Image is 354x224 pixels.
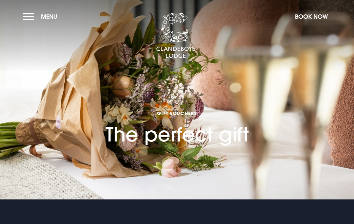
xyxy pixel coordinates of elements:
h1: The perfect gift [106,110,249,146]
span: GIFT VOUCHERS [106,110,249,116]
img: Clandeboye Lodge [156,13,195,59]
button: Book Now [292,9,331,24]
button: Menu [23,9,61,24]
span: Menu [41,13,57,20]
